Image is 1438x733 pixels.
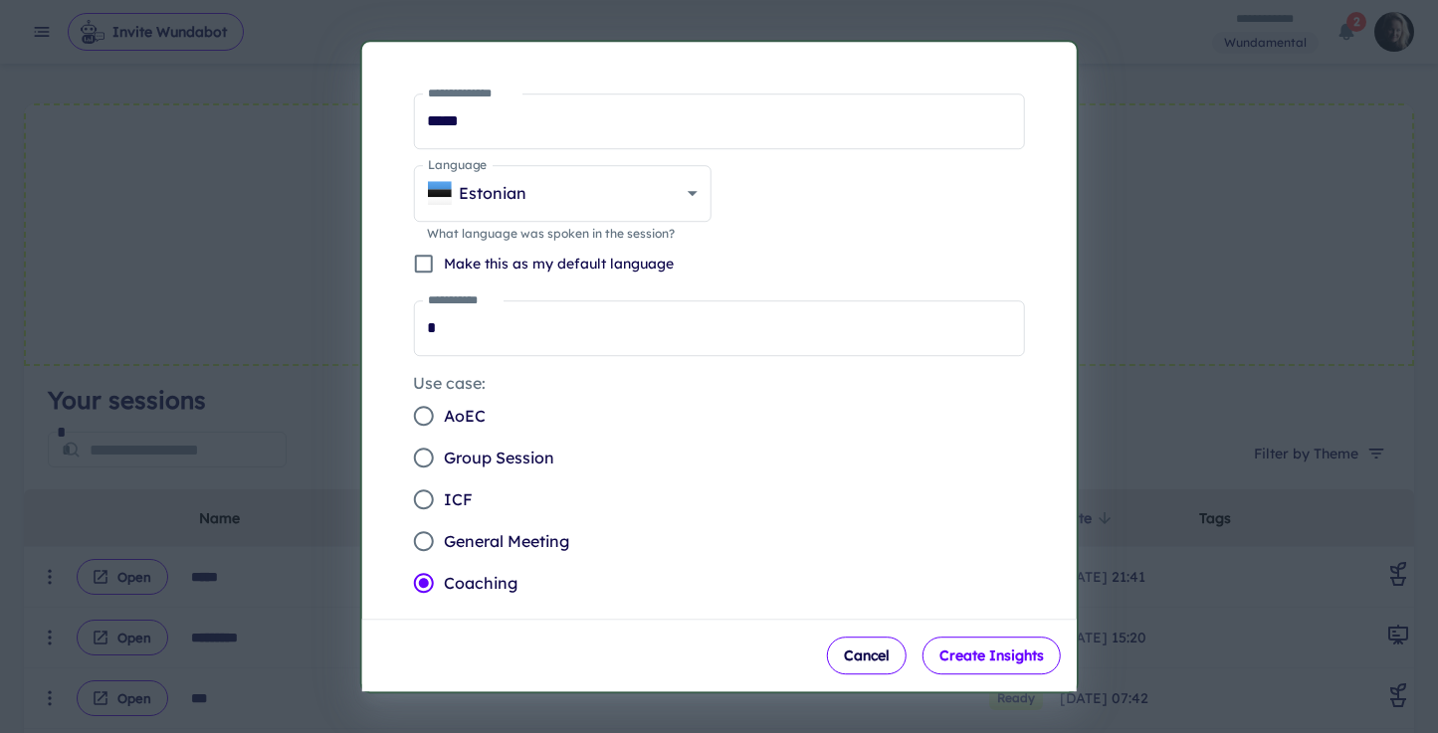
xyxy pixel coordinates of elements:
[444,404,486,428] span: AoEC
[444,529,569,553] span: General Meeting
[413,372,486,395] legend: Use case:
[923,637,1061,674] button: Create Insights
[444,446,554,469] span: Group Session
[427,225,697,243] p: What language was spoken in the session?
[427,156,486,173] label: Language
[427,181,451,205] img: EE
[444,571,517,595] span: Coaching
[444,253,674,275] p: Make this as my default language
[827,637,907,674] button: Cancel
[444,487,473,511] span: ICF
[459,181,526,205] p: Estonian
